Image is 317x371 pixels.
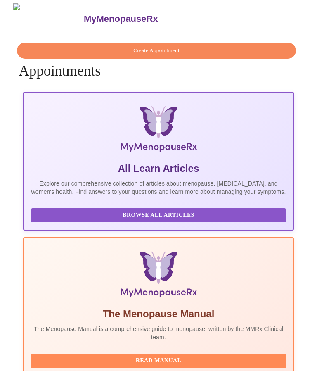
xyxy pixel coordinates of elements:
a: Read Manual [31,357,289,364]
h4: Appointments [19,43,298,79]
button: Create Appointment [17,43,296,59]
button: Read Manual [31,354,287,368]
h5: All Learn Articles [31,162,287,175]
h5: The Menopause Manual [31,307,287,321]
p: Explore our comprehensive collection of articles about menopause, [MEDICAL_DATA], and women's hea... [31,179,287,196]
img: Menopause Manual [71,251,246,301]
h3: MyMenopauseRx [84,14,158,24]
a: Browse All Articles [31,211,289,218]
img: MyMenopauseRx Logo [13,3,83,34]
span: Browse All Articles [39,210,279,221]
img: MyMenopauseRx Logo [71,106,246,155]
button: Browse All Articles [31,208,287,223]
p: The Menopause Manual is a comprehensive guide to menopause, written by the MMRx Clinical team. [31,325,287,341]
span: Create Appointment [26,46,287,55]
a: MyMenopauseRx [83,5,166,33]
button: open drawer [166,9,186,29]
span: Read Manual [39,356,279,366]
